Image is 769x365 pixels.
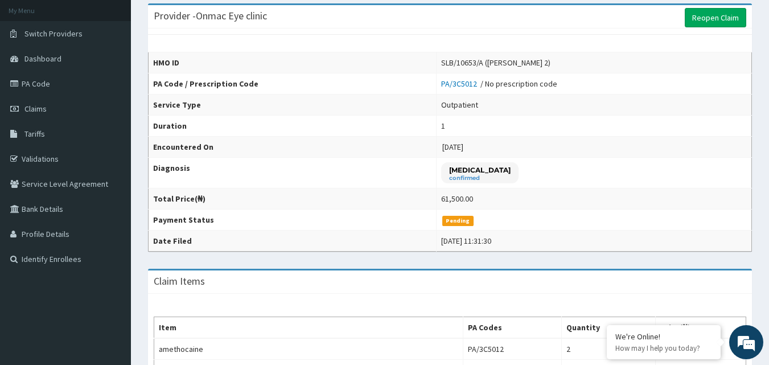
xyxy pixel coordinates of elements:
[24,129,45,139] span: Tariffs
[463,338,562,360] td: PA/3C5012
[149,231,437,252] th: Date Filed
[441,120,445,132] div: 1
[149,73,437,95] th: PA Code / Prescription Code
[442,142,463,152] span: [DATE]
[685,8,746,27] a: Reopen Claim
[154,11,267,21] h3: Provider - Onmac Eye clinic
[441,193,473,204] div: 61,500.00
[59,64,191,79] div: Chat with us now
[149,188,437,210] th: Total Price(₦)
[441,99,478,110] div: Outpatient
[149,137,437,158] th: Encountered On
[562,338,656,360] td: 2
[149,116,437,137] th: Duration
[615,343,712,353] p: How may I help you today?
[463,317,562,339] th: PA Codes
[154,338,463,360] td: amethocaine
[24,28,83,39] span: Switch Providers
[24,104,47,114] span: Claims
[66,110,157,225] span: We're online!
[441,79,480,89] a: PA/3C5012
[562,317,656,339] th: Quantity
[149,95,437,116] th: Service Type
[149,158,437,188] th: Diagnosis
[21,57,46,85] img: d_794563401_company_1708531726252_794563401
[154,317,463,339] th: Item
[149,210,437,231] th: Payment Status
[449,165,511,175] p: [MEDICAL_DATA]
[441,57,550,68] div: SLB/10653/A ([PERSON_NAME] 2)
[441,235,491,247] div: [DATE] 11:31:30
[6,244,217,284] textarea: Type your message and hit 'Enter'
[149,52,437,73] th: HMO ID
[187,6,214,33] div: Minimize live chat window
[449,175,511,181] small: confirmed
[615,331,712,342] div: We're Online!
[656,317,746,339] th: Price(₦)
[154,276,205,286] h3: Claim Items
[442,216,474,226] span: Pending
[24,54,61,64] span: Dashboard
[441,78,557,89] div: / No prescription code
